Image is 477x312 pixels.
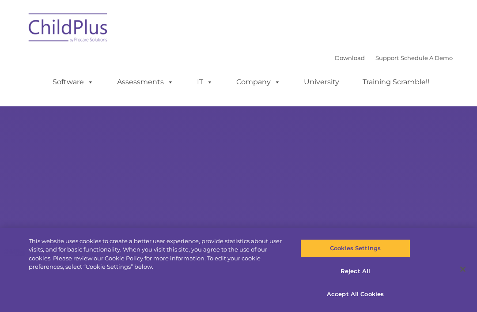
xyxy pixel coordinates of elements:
a: Schedule A Demo [401,54,453,61]
a: Assessments [108,73,182,91]
div: This website uses cookies to create a better user experience, provide statistics about user visit... [29,237,286,271]
a: University [295,73,348,91]
a: Software [44,73,102,91]
a: Company [227,73,289,91]
button: Cookies Settings [300,239,410,258]
a: Training Scramble!! [354,73,438,91]
button: Accept All Cookies [300,285,410,303]
img: ChildPlus by Procare Solutions [24,7,113,51]
button: Reject All [300,262,410,281]
a: Support [375,54,399,61]
font: | [335,54,453,61]
button: Close [453,259,473,279]
a: Download [335,54,365,61]
a: IT [188,73,222,91]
